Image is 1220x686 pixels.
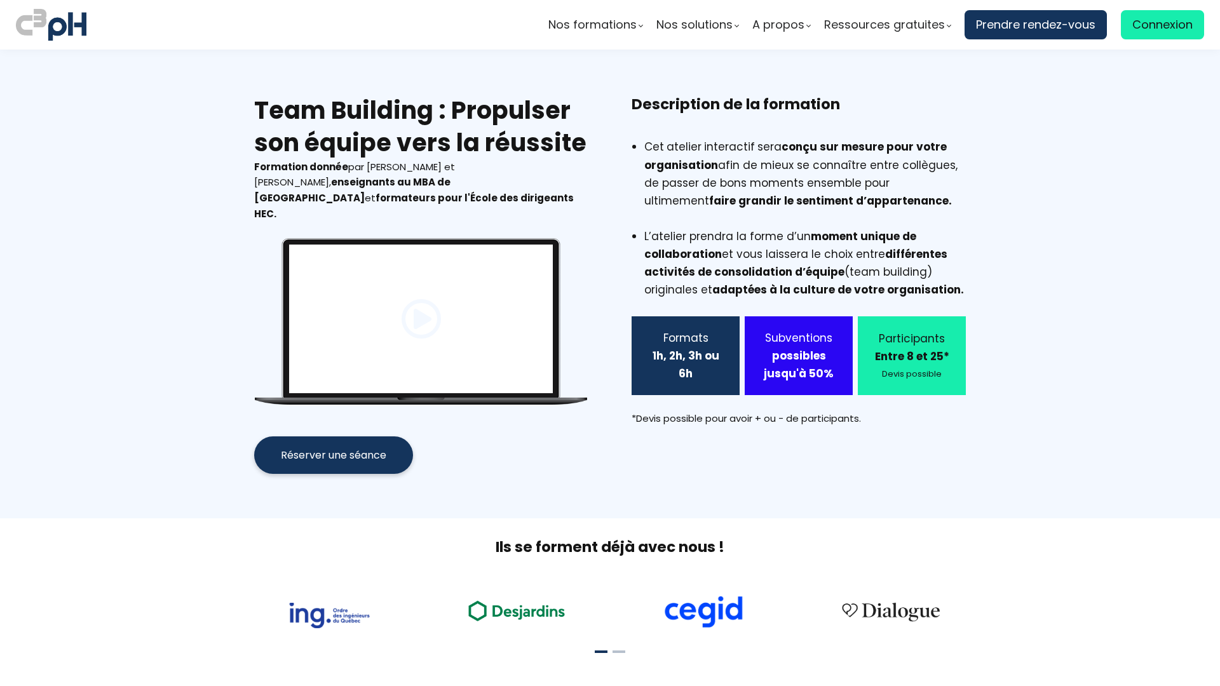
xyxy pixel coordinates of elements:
[1132,15,1193,34] span: Connexion
[632,94,966,135] h3: Description de la formation
[644,138,966,227] li: Cet atelier interactif sera afin de mieux se connaître entre collègues, de passer de bons moments...
[834,595,948,629] img: 4cbfeea6ce3138713587aabb8dcf64fe.png
[254,191,574,220] b: formateurs pour l'École des dirigeants HEC.
[824,15,945,34] span: Ressources gratuites
[976,15,1095,34] span: Prendre rendez-vous
[459,593,574,628] img: ea49a208ccc4d6e7deb170dc1c457f3b.png
[653,348,719,381] b: 1h, 2h, 3h ou 6h
[712,282,964,297] b: adaptées à la culture de votre organisation.
[875,349,949,364] b: Entre 8 et 25*
[752,15,804,34] span: A propos
[254,159,588,222] div: par [PERSON_NAME] et [PERSON_NAME], et
[644,139,947,172] b: conçu sur mesure pour votre organisation
[647,329,724,347] div: Formats
[16,6,86,43] img: logo C3PH
[644,227,966,299] li: L’atelier prendra la forme d’un et vous laissera le choix entre (team building) originales et
[663,596,744,629] img: cdf238afa6e766054af0b3fe9d0794df.png
[761,329,837,347] div: Subventions
[709,193,952,208] b: faire grandir le sentiment d’appartenance.
[254,175,451,205] b: enseignants au MBA de [GEOGRAPHIC_DATA]
[254,94,588,159] h2: Team Building : Propulser son équipe vers la réussite
[238,537,982,557] h2: Ils se forment déjà avec nous !
[632,411,966,427] div: *Devis possible pour avoir + ou - de participants.
[281,447,386,463] span: Réserver une séance
[288,603,370,628] img: 73f878ca33ad2a469052bbe3fa4fd140.png
[656,15,733,34] span: Nos solutions
[874,330,950,347] div: Participants
[874,367,950,381] div: Devis possible
[254,160,348,173] b: Formation donnée
[764,348,834,381] strong: possibles jusqu'à 50%
[254,436,413,474] button: Réserver une séance
[965,10,1107,39] a: Prendre rendez-vous
[548,15,637,34] span: Nos formations
[644,246,947,279] b: différentes activités de consolidation d’équipe
[1121,10,1204,39] a: Connexion
[644,229,916,262] b: moment unique de collaboration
